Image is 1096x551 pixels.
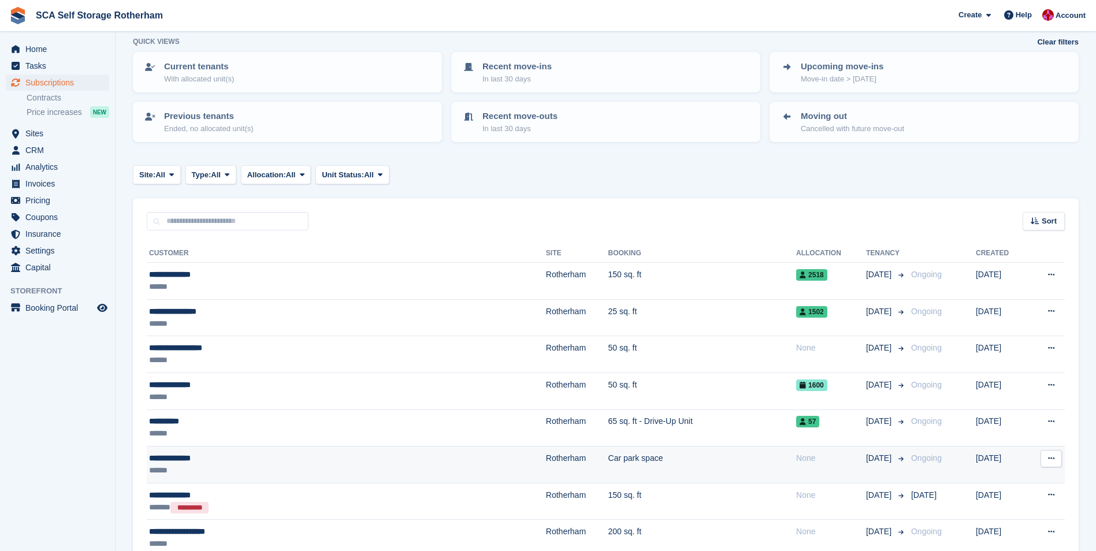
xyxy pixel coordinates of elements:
button: Site: All [133,165,181,184]
span: Sites [25,125,95,142]
div: None [796,489,866,501]
td: 150 sq. ft [608,263,797,300]
p: Cancelled with future move-out [801,123,904,135]
a: Previous tenants Ended, no allocated unit(s) [134,103,441,141]
span: Tasks [25,58,95,74]
a: menu [6,226,109,242]
button: Unit Status: All [315,165,389,184]
span: Settings [25,243,95,259]
span: Ongoing [911,270,942,279]
td: 25 sq. ft [608,299,797,336]
button: Type: All [185,165,236,184]
td: [DATE] [976,263,1027,300]
span: Ongoing [911,307,942,316]
span: Booking Portal [25,300,95,316]
span: [DATE] [866,489,894,501]
th: Site [546,244,608,263]
td: Rotherham [546,263,608,300]
th: Customer [147,244,546,263]
td: Car park space [608,446,797,483]
th: Tenancy [866,244,906,263]
span: Insurance [25,226,95,242]
span: All [155,169,165,181]
a: menu [6,159,109,175]
p: With allocated unit(s) [164,73,234,85]
span: [DATE] [911,490,937,500]
a: menu [6,41,109,57]
th: Allocation [796,244,866,263]
a: menu [6,243,109,259]
span: [DATE] [866,526,894,538]
span: Unit Status: [322,169,364,181]
span: Ongoing [911,453,942,463]
p: Recent move-ins [482,60,552,73]
div: None [796,342,866,354]
span: Site: [139,169,155,181]
span: Subscriptions [25,75,95,91]
td: [DATE] [976,336,1027,373]
td: Rotherham [546,373,608,409]
p: Previous tenants [164,110,254,123]
span: [DATE] [866,306,894,318]
a: Contracts [27,92,109,103]
span: All [286,169,296,181]
span: Capital [25,259,95,275]
p: Upcoming move-ins [801,60,883,73]
span: Type: [192,169,211,181]
p: Recent move-outs [482,110,558,123]
a: Moving out Cancelled with future move-out [771,103,1078,141]
span: Ongoing [911,527,942,536]
a: Clear filters [1037,36,1079,48]
a: menu [6,192,109,209]
p: In last 30 days [482,73,552,85]
td: 150 sq. ft [608,483,797,520]
img: Thomas Webb [1042,9,1054,21]
a: Current tenants With allocated unit(s) [134,53,441,91]
a: Recent move-outs In last 30 days [452,103,759,141]
a: menu [6,125,109,142]
span: [DATE] [866,452,894,464]
a: menu [6,209,109,225]
td: 65 sq. ft - Drive-Up Unit [608,409,797,446]
a: menu [6,75,109,91]
span: Allocation: [247,169,286,181]
td: [DATE] [976,483,1027,520]
span: Create [958,9,982,21]
span: [DATE] [866,379,894,391]
td: [DATE] [976,446,1027,483]
span: Price increases [27,107,82,118]
td: 50 sq. ft [608,336,797,373]
a: SCA Self Storage Rotherham [31,6,168,25]
span: Coupons [25,209,95,225]
p: In last 30 days [482,123,558,135]
a: Preview store [95,301,109,315]
td: [DATE] [976,299,1027,336]
span: 2518 [796,269,827,281]
a: Upcoming move-ins Move-in date > [DATE] [771,53,1078,91]
td: 50 sq. ft [608,373,797,409]
span: Analytics [25,159,95,175]
div: NEW [90,106,109,118]
a: menu [6,176,109,192]
img: stora-icon-8386f47178a22dfd0bd8f6a31ec36ba5ce8667c1dd55bd0f319d3a0aa187defe.svg [9,7,27,24]
span: [DATE] [866,342,894,354]
span: All [364,169,374,181]
span: 1502 [796,306,827,318]
span: 57 [796,416,819,427]
a: menu [6,142,109,158]
span: Pricing [25,192,95,209]
p: Move-in date > [DATE] [801,73,883,85]
span: [DATE] [866,269,894,281]
td: Rotherham [546,446,608,483]
p: Ended, no allocated unit(s) [164,123,254,135]
span: Ongoing [911,343,942,352]
a: menu [6,58,109,74]
h6: Quick views [133,36,180,47]
span: [DATE] [866,415,894,427]
span: Account [1056,10,1086,21]
td: [DATE] [976,373,1027,409]
span: Invoices [25,176,95,192]
td: Rotherham [546,336,608,373]
div: None [796,526,866,538]
span: All [211,169,221,181]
